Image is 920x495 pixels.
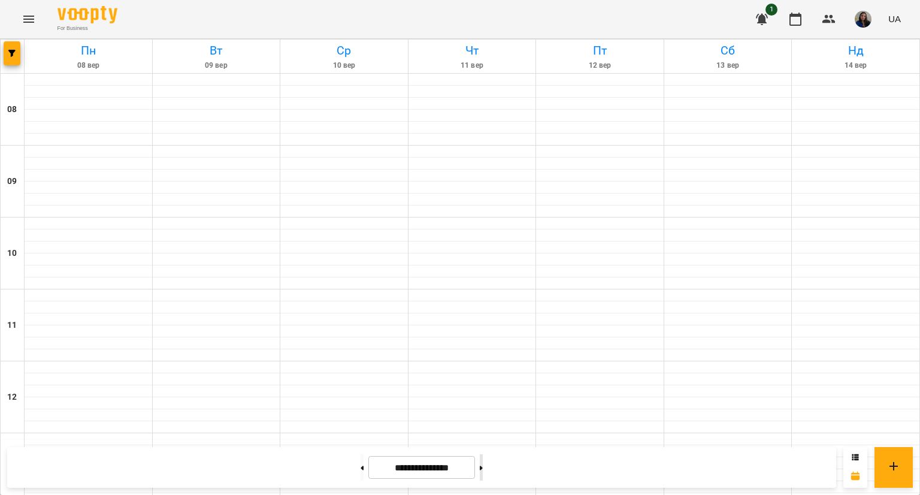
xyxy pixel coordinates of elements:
h6: 14 вер [794,60,918,71]
h6: 13 вер [666,60,790,71]
h6: 09 вер [155,60,279,71]
button: UA [883,8,906,30]
span: 1 [765,4,777,16]
h6: Чт [410,41,534,60]
h6: 10 вер [282,60,406,71]
span: UA [888,13,901,25]
h6: Ср [282,41,406,60]
h6: 08 вер [26,60,150,71]
h6: 10 [7,247,17,260]
button: Menu [14,5,43,34]
span: For Business [57,25,117,32]
img: ae595b08ead7d6d5f9af2f06f99573c6.jpeg [855,11,871,28]
h6: 09 [7,175,17,188]
h6: Вт [155,41,279,60]
h6: Пт [538,41,662,60]
h6: 11 [7,319,17,332]
h6: 11 вер [410,60,534,71]
h6: Сб [666,41,790,60]
h6: Нд [794,41,918,60]
h6: 12 вер [538,60,662,71]
h6: 08 [7,103,17,116]
h6: Пн [26,41,150,60]
img: Voopty Logo [57,6,117,23]
h6: 12 [7,391,17,404]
